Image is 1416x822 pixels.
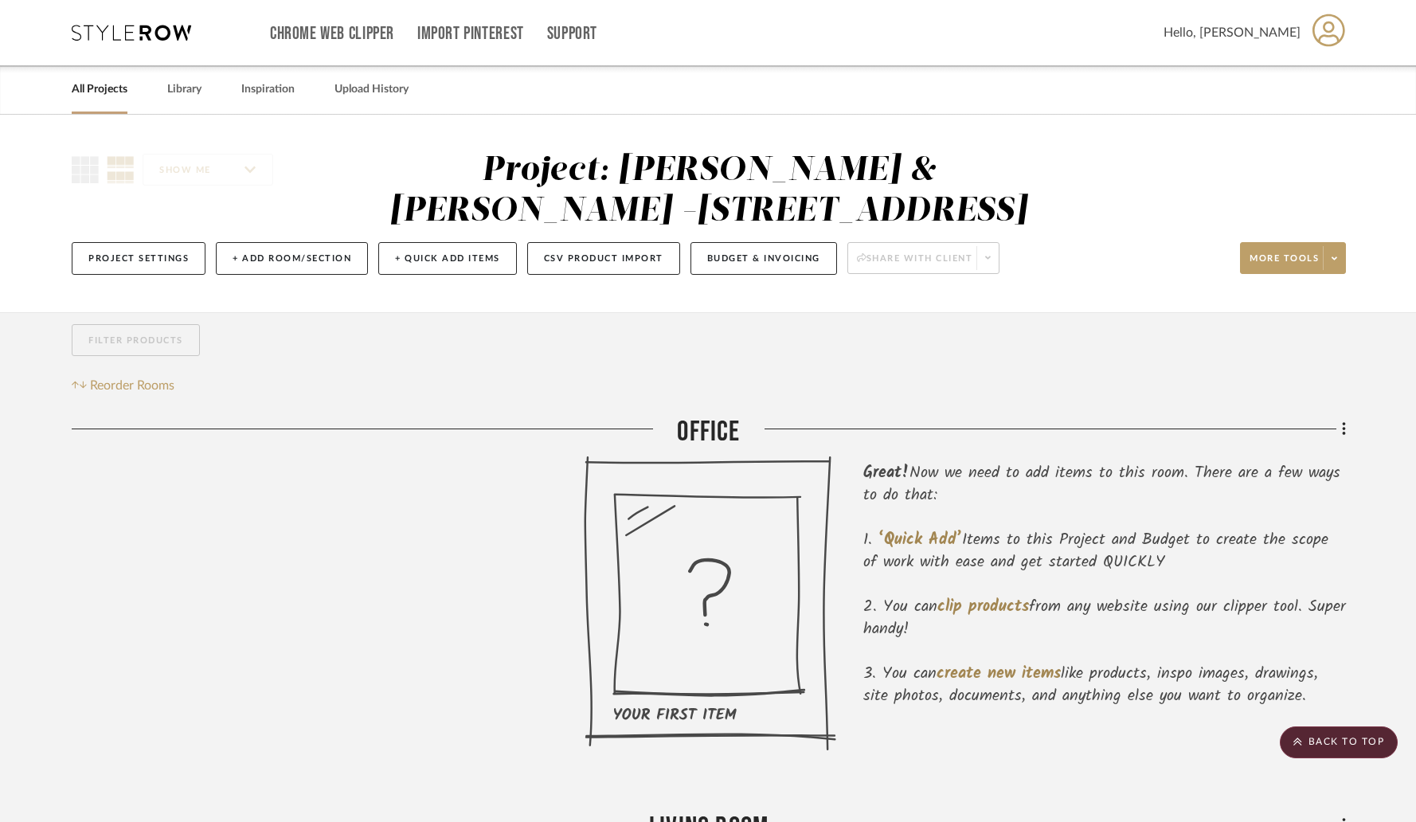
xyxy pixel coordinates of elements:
li: You can from any website using our clipper tool. Super handy! [863,596,1346,640]
span: Share with client [857,252,973,276]
button: Filter Products [72,324,200,357]
span: ‘Quick Add’ [878,527,962,553]
button: CSV Product Import [527,242,680,275]
div: Now we need to add items to this room. There are a few ways to do that: [863,462,1346,507]
a: Inspiration [241,79,295,100]
div: Project: [PERSON_NAME] & [PERSON_NAME] -[STREET_ADDRESS] [389,154,1027,228]
a: All Projects [72,79,127,100]
scroll-to-top-button: BACK TO TOP [1280,726,1398,758]
button: More tools [1240,242,1346,274]
span: clip products [937,594,1029,620]
button: Reorder Rooms [72,376,174,395]
span: Items to this Project and Budget to create the scope of work with ease and get started QUICKLY [863,527,1328,575]
button: Project Settings [72,242,205,275]
a: Import Pinterest [417,27,524,41]
a: Library [167,79,201,100]
span: Great! [863,460,909,486]
span: Hello, [PERSON_NAME] [1164,23,1301,42]
button: Share with client [847,242,1000,274]
span: Reorder Rooms [90,376,174,395]
li: You can like products, inspo images, drawings, site photos, documents, and anything else you want... [863,663,1346,707]
button: + Quick Add Items [378,242,517,275]
a: Support [547,27,597,41]
span: More tools [1250,252,1319,276]
span: create new items [937,661,1061,687]
button: + Add Room/Section [216,242,368,275]
a: Upload History [334,79,409,100]
button: Budget & Invoicing [690,242,837,275]
a: Chrome Web Clipper [270,27,394,41]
